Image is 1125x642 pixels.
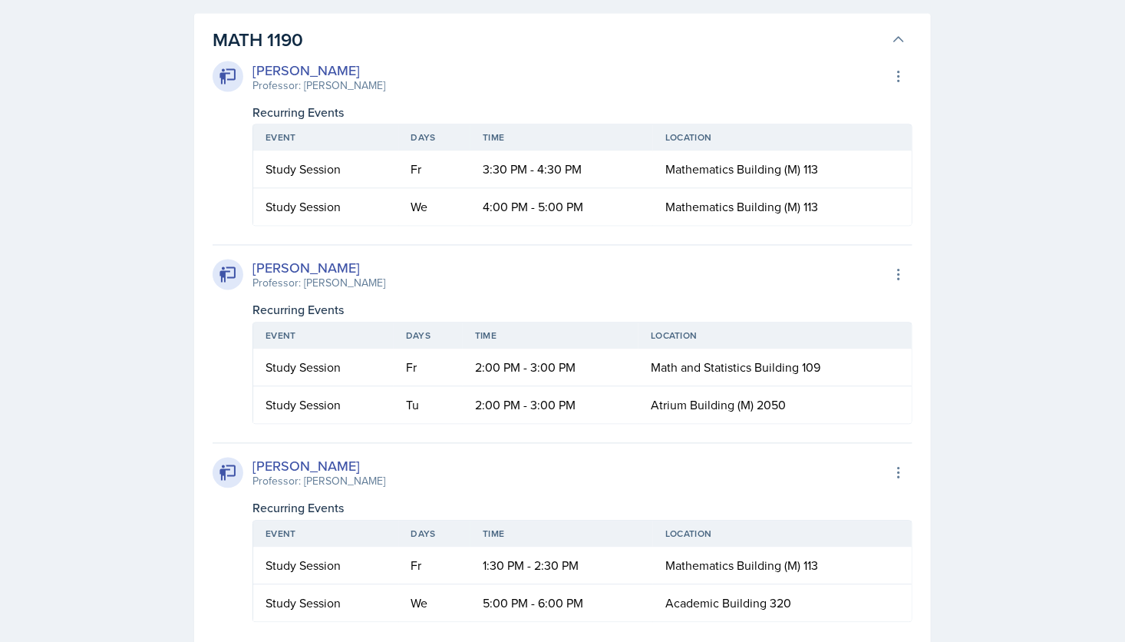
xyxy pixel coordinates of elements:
td: 2:00 PM - 3:00 PM [463,349,638,387]
div: Study Session [266,396,381,415]
div: Professor: [PERSON_NAME] [252,276,385,292]
button: MATH 1190 [209,23,909,57]
th: Location [638,323,912,349]
td: 4:00 PM - 5:00 PM [470,189,653,226]
span: Mathematics Building (M) 113 [665,199,818,216]
th: Days [399,521,471,548]
th: Location [653,521,912,548]
th: Location [653,125,912,151]
th: Time [463,323,638,349]
td: 2:00 PM - 3:00 PM [463,387,638,424]
div: [PERSON_NAME] [252,60,385,81]
th: Time [470,125,653,151]
th: Event [253,323,394,349]
span: Math and Statistics Building 109 [651,359,820,376]
span: Academic Building 320 [665,595,791,612]
div: Study Session [266,359,381,377]
td: 1:30 PM - 2:30 PM [470,548,653,585]
div: Study Session [266,160,387,179]
td: 3:30 PM - 4:30 PM [470,151,653,189]
th: Time [470,521,653,548]
div: Recurring Events [252,499,912,518]
th: Days [399,125,471,151]
td: Fr [399,151,471,189]
div: [PERSON_NAME] [252,456,385,477]
span: Mathematics Building (M) 113 [665,558,818,574]
div: Study Session [266,198,387,217]
div: Study Session [266,557,387,575]
h3: MATH 1190 [213,26,885,54]
th: Days [394,323,463,349]
div: Professor: [PERSON_NAME] [252,78,385,94]
div: Study Session [266,594,387,613]
div: Recurring Events [252,103,912,121]
th: Event [253,125,399,151]
div: Professor: [PERSON_NAME] [252,474,385,490]
th: Event [253,521,399,548]
td: Fr [394,349,463,387]
div: Recurring Events [252,301,912,319]
td: Tu [394,387,463,424]
td: We [399,585,471,622]
div: [PERSON_NAME] [252,258,385,279]
td: Fr [399,548,471,585]
span: Atrium Building (M) 2050 [651,397,786,414]
td: We [399,189,471,226]
span: Mathematics Building (M) 113 [665,161,818,178]
td: 5:00 PM - 6:00 PM [470,585,653,622]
